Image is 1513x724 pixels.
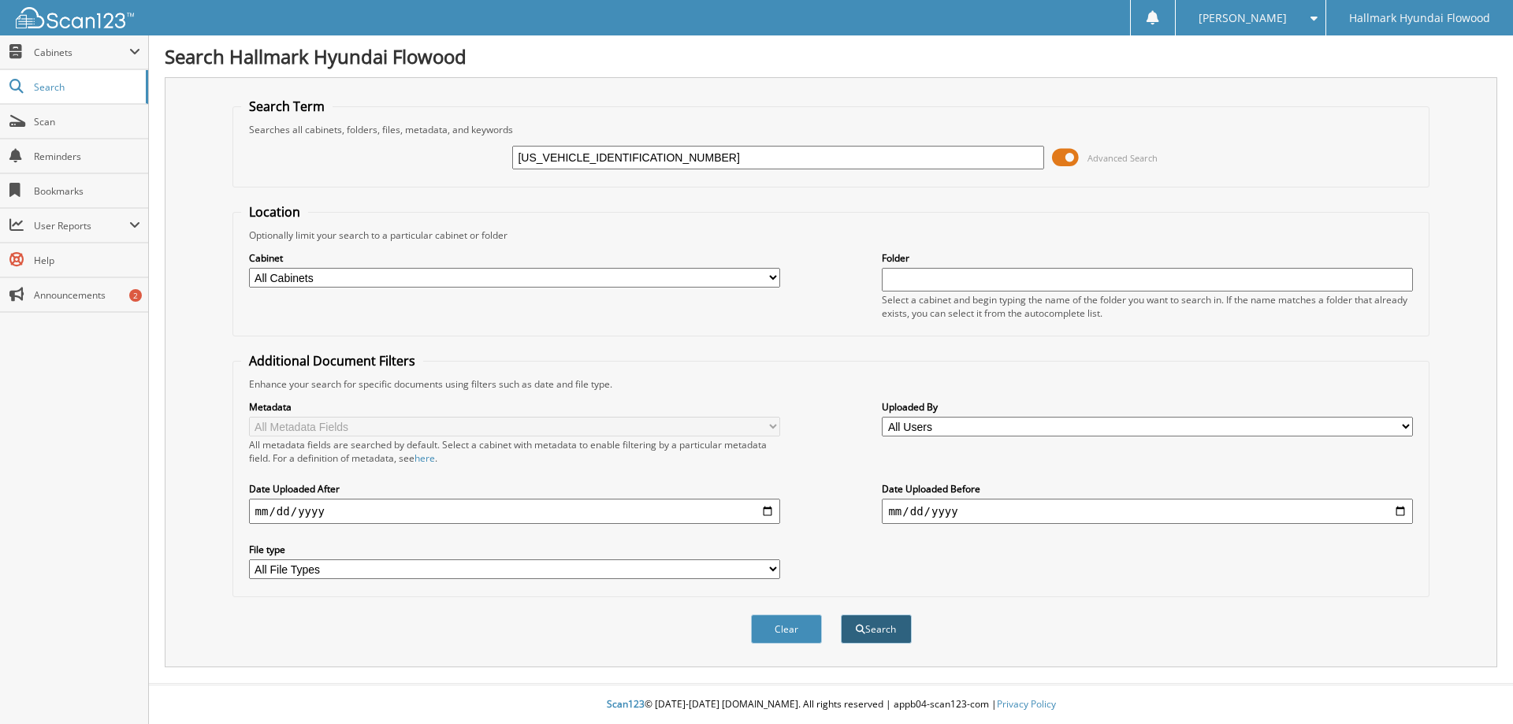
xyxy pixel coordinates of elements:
legend: Location [241,203,308,221]
div: 2 [129,289,142,302]
span: User Reports [34,219,129,232]
label: Date Uploaded After [249,482,780,496]
span: Cabinets [34,46,129,59]
div: Optionally limit your search to a particular cabinet or folder [241,228,1422,242]
div: Searches all cabinets, folders, files, metadata, and keywords [241,123,1422,136]
span: Announcements [34,288,140,302]
span: [PERSON_NAME] [1199,13,1287,23]
span: Scan [34,115,140,128]
span: Bookmarks [34,184,140,198]
div: All metadata fields are searched by default. Select a cabinet with metadata to enable filtering b... [249,438,780,465]
div: Enhance your search for specific documents using filters such as date and file type. [241,377,1422,391]
span: Reminders [34,150,140,163]
span: Search [34,80,138,94]
a: here [414,451,435,465]
span: Advanced Search [1087,152,1158,164]
legend: Search Term [241,98,333,115]
label: Metadata [249,400,780,414]
input: start [249,499,780,524]
div: © [DATE]-[DATE] [DOMAIN_NAME]. All rights reserved | appb04-scan123-com | [149,685,1513,724]
label: Folder [882,251,1413,265]
label: Cabinet [249,251,780,265]
legend: Additional Document Filters [241,352,423,369]
button: Clear [751,614,822,644]
div: Select a cabinet and begin typing the name of the folder you want to search in. If the name match... [882,293,1413,320]
a: Privacy Policy [997,697,1056,711]
span: Help [34,254,140,267]
button: Search [841,614,912,644]
h1: Search Hallmark Hyundai Flowood [165,43,1497,69]
input: end [882,499,1413,524]
span: Hallmark Hyundai Flowood [1349,13,1490,23]
label: File type [249,543,780,556]
img: scan123-logo-white.svg [16,7,134,28]
label: Date Uploaded Before [882,482,1413,496]
span: Scan123 [607,697,645,711]
label: Uploaded By [882,400,1413,414]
